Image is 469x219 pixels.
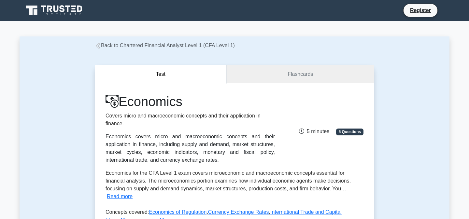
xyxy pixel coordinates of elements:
[406,6,435,14] a: Register
[227,65,374,84] a: Flashcards
[106,133,275,164] div: Economics covers micro and macroeconomic concepts and their application in finance, including sup...
[106,94,275,109] h1: Economics
[299,129,329,134] span: 5 minutes
[208,209,269,215] a: Currency Exchange Rates
[95,65,227,84] button: Test
[149,209,206,215] a: Economics of Regulation
[106,170,351,191] span: Economics for the CFA Level 1 exam covers microeconomic and macroeconomic concepts essential for ...
[107,193,133,200] button: Read more
[336,129,363,135] span: 5 Questions
[95,43,235,48] a: Back to Chartered Financial Analyst Level 1 (CFA Level 1)
[106,112,275,128] p: Covers micro and macroeconomic concepts and their application in finance.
